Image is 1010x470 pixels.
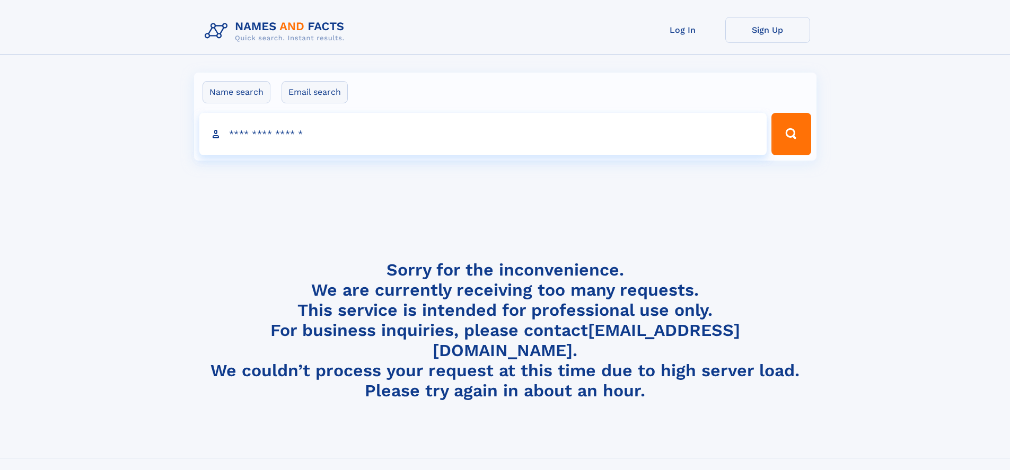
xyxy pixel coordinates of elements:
[771,113,811,155] button: Search Button
[199,113,767,155] input: search input
[725,17,810,43] a: Sign Up
[203,81,270,103] label: Name search
[282,81,348,103] label: Email search
[200,17,353,46] img: Logo Names and Facts
[200,260,810,401] h4: Sorry for the inconvenience. We are currently receiving too many requests. This service is intend...
[640,17,725,43] a: Log In
[433,320,740,360] a: [EMAIL_ADDRESS][DOMAIN_NAME]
